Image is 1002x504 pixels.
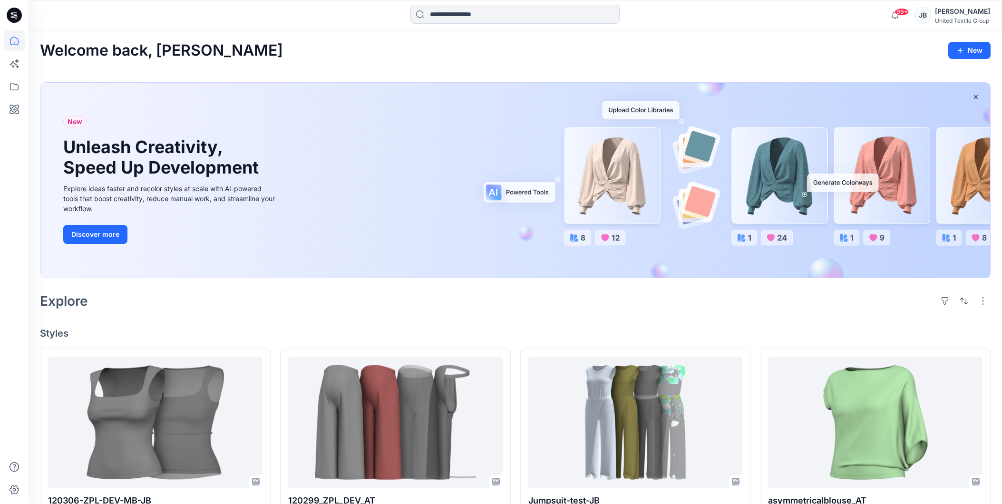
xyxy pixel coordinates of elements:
span: New [68,116,82,127]
a: 120306-ZPL-DEV-MB-JB [48,357,263,488]
h4: Styles [40,328,991,339]
h2: Welcome back, [PERSON_NAME] [40,42,283,59]
a: Jumpsuit-test-JB [528,357,743,488]
div: United Textile Group [935,17,990,24]
a: 120299_ZPL_DEV_AT [288,357,503,488]
div: [PERSON_NAME] [935,6,990,17]
button: Discover more [63,225,127,244]
div: Explore ideas faster and recolor styles at scale with AI-powered tools that boost creativity, red... [63,184,277,213]
button: New [948,42,991,59]
h1: Unleash Creativity, Speed Up Development [63,137,263,178]
div: JB [914,7,931,24]
a: Discover more [63,225,277,244]
h2: Explore [40,293,88,309]
a: asymmetricalblouse_AT [768,357,983,488]
span: 99+ [895,8,909,16]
